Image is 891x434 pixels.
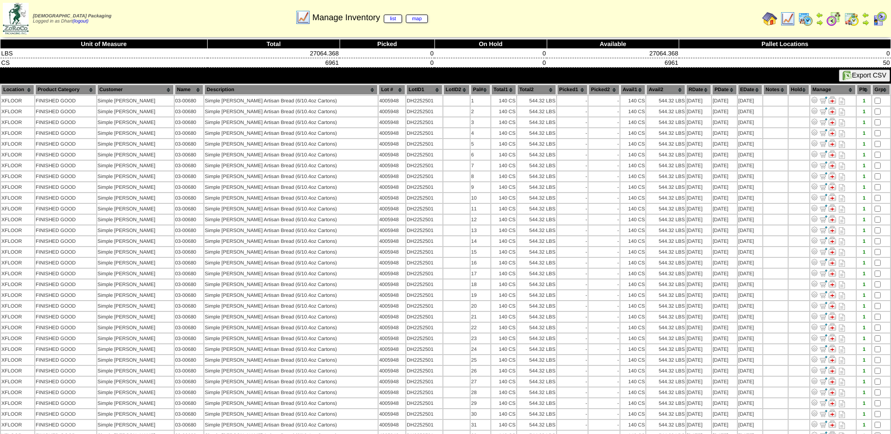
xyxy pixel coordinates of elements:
[517,139,556,149] td: 544.32 LBS
[491,139,516,149] td: 140 CS
[811,107,818,115] img: Adjust
[589,139,620,149] td: -
[829,258,836,266] img: Manage Hold
[820,226,827,233] img: Move
[443,85,470,95] th: LotID2
[35,107,96,116] td: FINISHED GOOD
[97,171,174,181] td: Simple [PERSON_NAME]
[829,399,836,406] img: Manage Hold
[820,334,827,341] img: Move
[379,107,405,116] td: 4005948
[557,161,588,170] td: -
[33,14,111,24] span: Logged in as Dhart
[820,248,827,255] img: Move
[557,150,588,160] td: -
[839,163,845,170] i: Note
[798,11,813,26] img: calendarprod.gif
[811,302,818,309] img: Adjust
[517,150,556,160] td: 544.32 LBS
[820,366,827,374] img: Move
[35,161,96,170] td: FINISHED GOOD
[811,420,818,428] img: Adjust
[204,96,378,106] td: Simple [PERSON_NAME] Artisan Bread (6/10.4oz Cartons)
[0,58,208,68] td: CS
[589,107,620,116] td: -
[789,85,809,95] th: Hold
[1,85,34,95] th: Location
[829,312,836,320] img: Manage Hold
[829,237,836,244] img: Manage Hold
[35,117,96,127] td: FINISHED GOOD
[620,139,645,149] td: 140 CS
[97,139,174,149] td: Simple [PERSON_NAME]
[829,345,836,352] img: Manage Hold
[820,420,827,428] img: Move
[204,171,378,181] td: Simple [PERSON_NAME] Artisan Bread (6/10.4oz Cartons)
[491,150,516,160] td: 140 CS
[35,150,96,160] td: FINISHED GOOD
[811,194,818,201] img: Adjust
[434,49,547,58] td: 0
[712,107,736,116] td: [DATE]
[406,150,442,160] td: DH2252501
[820,302,827,309] img: Move
[406,128,442,138] td: DH2252501
[434,39,547,49] th: On Hold
[738,85,762,95] th: EDate
[712,117,736,127] td: [DATE]
[811,118,818,125] img: Adjust
[175,117,203,127] td: 03-00680
[175,85,203,95] th: Name
[839,152,845,159] i: Note
[1,171,34,181] td: XFLOOR
[826,11,841,26] img: calendarblend.gif
[816,19,823,26] img: arrowright.gif
[738,139,762,149] td: [DATE]
[829,194,836,201] img: Manage Hold
[406,107,442,116] td: DH2252501
[471,128,490,138] td: 4
[829,204,836,212] img: Manage Hold
[35,171,96,181] td: FINISHED GOOD
[204,117,378,127] td: Simple [PERSON_NAME] Artisan Bread (6/10.4oz Cartons)
[811,269,818,277] img: Adjust
[811,312,818,320] img: Adjust
[340,49,434,58] td: 0
[829,215,836,223] img: Manage Hold
[811,356,818,363] img: Adjust
[175,96,203,106] td: 03-00680
[820,96,827,104] img: Move
[686,96,711,106] td: [DATE]
[820,129,827,136] img: Move
[829,323,836,331] img: Manage Hold
[1,161,34,170] td: XFLOOR
[379,139,405,149] td: 4005948
[679,39,891,49] th: Pallet Locations
[829,291,836,298] img: Manage Hold
[97,150,174,160] td: Simple [PERSON_NAME]
[839,108,845,116] i: Note
[857,109,871,115] div: 1
[839,98,845,105] i: Note
[829,183,836,190] img: Manage Hold
[0,39,208,49] th: Unit of Measure
[857,131,871,136] div: 1
[175,171,203,181] td: 03-00680
[712,161,736,170] td: [DATE]
[686,85,711,95] th: RDate
[712,128,736,138] td: [DATE]
[517,171,556,181] td: 544.32 LBS
[811,139,818,147] img: Adjust
[406,15,428,23] a: map
[557,128,588,138] td: -
[738,107,762,116] td: [DATE]
[208,58,340,68] td: 6961
[491,128,516,138] td: 140 CS
[738,128,762,138] td: [DATE]
[820,269,827,277] img: Move
[295,10,310,25] img: line_graph.gif
[406,139,442,149] td: DH2252501
[471,150,490,160] td: 6
[857,152,871,158] div: 1
[843,71,852,80] img: excel.gif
